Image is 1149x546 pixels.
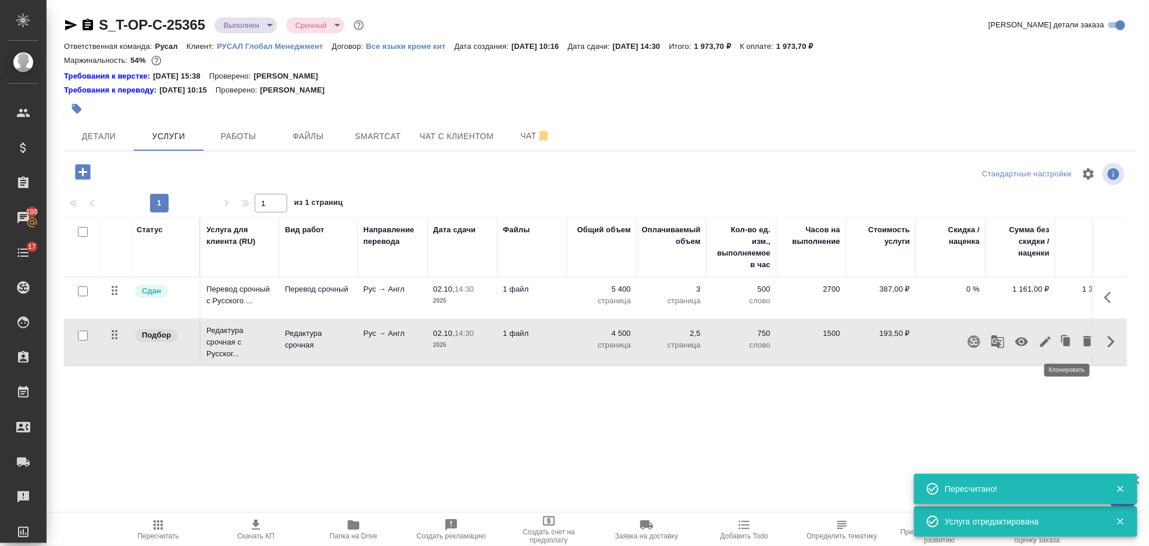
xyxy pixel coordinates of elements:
p: 500 [712,283,770,295]
span: Работы [210,129,266,144]
p: Перевод срочный с Русского ... [206,283,273,307]
p: Рус → Англ [363,328,422,339]
div: Файлы [503,224,530,236]
td: 1500 [776,322,846,363]
button: Закрыть [1108,516,1132,527]
p: Рус → Англ [363,283,422,295]
p: слово [712,295,770,307]
span: Smartcat [350,129,406,144]
p: 1 973,70 ₽ [776,42,822,51]
p: слово [712,339,770,351]
div: split button [979,165,1075,183]
span: Настроить таблицу [1075,160,1102,188]
p: 4 500 [573,328,631,339]
button: Выполнен [220,20,263,30]
td: 2700 [776,278,846,318]
a: 100 [3,203,44,232]
p: РУСАЛ Глобал Менеджмент [217,42,332,51]
span: 17 [21,241,43,253]
p: 387,00 ₽ [852,283,910,295]
div: Услуга отредактирована [945,516,1098,527]
div: Вид работ [285,224,324,236]
p: Маржинальность: [64,56,130,65]
p: 1 файл [503,328,561,339]
div: Оплачиваемый объем [642,224,701,247]
span: Детали [71,129,127,144]
div: Стоимость услуги [852,224,910,247]
div: Скидка / наценка [922,224,980,247]
span: 100 [19,206,45,218]
p: 1 файл [503,283,561,295]
p: 1 161,00 ₽ [991,283,1050,295]
p: 02.10, [433,329,455,338]
p: 1 973,70 ₽ [694,42,740,51]
div: Услуга для клиента (RU) [206,224,273,247]
p: [DATE] 10:16 [512,42,568,51]
a: S_T-OP-C-25365 [99,17,205,33]
div: Выполнен [215,17,277,33]
p: 5 400 [573,283,631,295]
button: Показать кнопки [1097,283,1125,311]
button: Редактировать [1036,328,1055,356]
button: Привязать к услуге проект Smartcat [960,328,988,356]
p: Перевод срочный [285,283,352,295]
p: 14:30 [455,329,474,338]
p: Сдан [142,285,161,297]
p: 1 393,20 ₽ [1061,283,1119,295]
p: Подбор [142,329,171,341]
p: 193,50 ₽ [852,328,910,339]
button: Добавить услугу [67,160,99,184]
p: Все языки кроме кит [366,42,454,51]
p: 0 % [922,328,980,339]
button: Скрыть кнопки [1097,328,1125,356]
div: Кол-во ед. изм., выполняемое в час [712,224,770,271]
span: Файлы [280,129,336,144]
p: 2,5 [643,328,701,339]
p: Ответственная команда: [64,42,155,51]
p: [DATE] 10:15 [159,84,216,96]
p: Проверено: [216,84,261,96]
p: 14:30 [455,285,474,293]
p: Редактура срочная с Русског... [206,325,273,360]
a: Все языки кроме кит [366,41,454,51]
p: Дата сдачи: [568,42,612,51]
p: 750 [712,328,770,339]
p: [DATE] 14:30 [613,42,669,51]
p: Редактура срочная [285,328,352,351]
p: 54% [130,56,148,65]
p: 2025 [433,295,491,307]
p: 02.10, [433,285,455,293]
p: 2025 [433,339,491,351]
p: [PERSON_NAME] [254,70,327,82]
p: Дата создания: [454,42,511,51]
div: Дата сдачи [433,224,476,236]
p: [DATE] 15:38 [153,70,209,82]
p: страница [573,339,631,351]
div: Общий объем [577,224,631,236]
div: Нажми, чтобы открыть папку с инструкцией [64,70,153,82]
div: Выполнен [286,17,344,33]
span: Услуги [141,129,197,144]
p: Договор: [332,42,366,51]
span: Чат [508,129,563,143]
span: Чат с клиентом [420,129,494,144]
span: [PERSON_NAME] детали заказа [989,19,1104,31]
button: Добавить тэг [64,96,90,122]
span: Посмотреть информацию [1102,163,1127,185]
a: Требования к переводу: [64,84,159,96]
a: РУСАЛ Глобал Менеджмент [217,41,332,51]
p: Клиент: [187,42,217,51]
p: страница [643,339,701,351]
p: Проверено: [209,70,254,82]
p: страница [573,295,631,307]
button: Скопировать ссылку для ЯМессенджера [64,18,78,32]
p: К оплате: [740,42,776,51]
button: Доп статусы указывают на важность/срочность заказа [351,17,366,33]
button: Закрыть [1108,484,1132,494]
p: Итого: [669,42,694,51]
button: Скопировать ссылку [81,18,95,32]
span: из 1 страниц [294,196,343,212]
div: Направление перевода [363,224,422,247]
a: 17 [3,238,44,267]
div: Пересчитано! [945,483,1098,495]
